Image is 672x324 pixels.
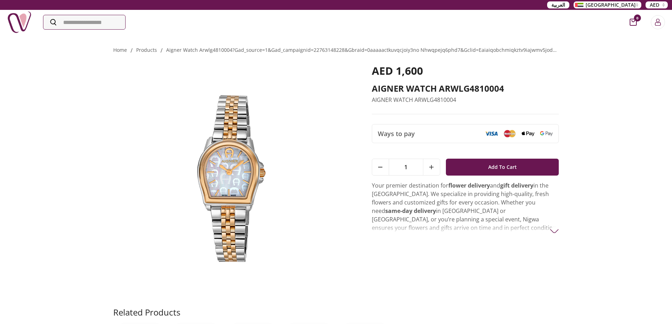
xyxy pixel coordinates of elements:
a: aigner watch arwlg4810004?gad_source=1&gad_campaignid=22763148228&gbraid=0aaaaactkuvqcjoiy3no nhw... [166,47,629,53]
strong: same-day delivery [385,207,436,215]
a: products [136,47,157,53]
h2: Related Products [113,307,180,318]
a: Home [113,47,127,53]
img: Google Pay [540,131,553,136]
img: Arabic_dztd3n.png [575,3,583,7]
span: [GEOGRAPHIC_DATA] [586,1,636,8]
img: AIGNER WATCH ARWLG4810004 [113,65,352,291]
span: Ways to pay [378,129,415,139]
p: AIGNER WATCH ARWLG4810004 [372,96,559,104]
button: [GEOGRAPHIC_DATA] [574,1,641,8]
span: 0 [634,14,641,22]
span: العربية [551,1,565,8]
li: / [131,46,133,55]
button: Login [651,15,665,29]
button: Add To Cart [446,159,559,176]
span: AED [650,1,659,8]
input: Search [43,15,125,29]
img: Mastercard [503,130,516,137]
img: Nigwa-uae-gifts [7,10,32,35]
p: Your premier destination for and in the [GEOGRAPHIC_DATA]. We specialize in providing high-qualit... [372,181,559,274]
span: Add To Cart [488,161,517,173]
img: arrow [550,227,559,236]
h2: AIGNER WATCH ARWLG4810004 [372,83,559,94]
strong: gift delivery [500,182,533,189]
span: 1 [389,159,423,175]
img: Visa [485,131,498,136]
li: / [161,46,163,55]
span: AED 1,600 [372,63,423,78]
img: Apple Pay [522,131,534,136]
button: AED [646,1,668,8]
button: cart-button [630,19,637,26]
strong: flower delivery [448,182,490,189]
